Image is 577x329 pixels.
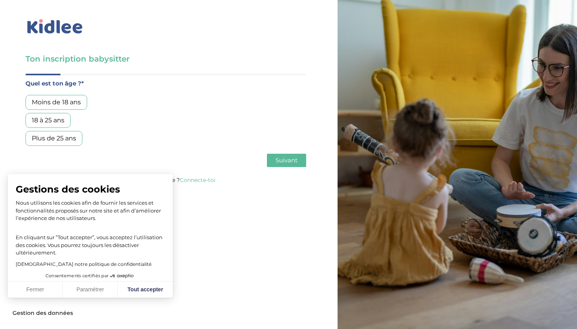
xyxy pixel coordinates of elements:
[276,156,298,164] span: Suivant
[63,282,118,298] button: Paramétrer
[16,199,165,222] p: Nous utilisons les cookies afin de fournir les services et fonctionnalités proposés sur notre sit...
[8,305,78,322] button: Fermer le widget sans consentement
[26,95,87,110] div: Moins de 18 ans
[26,53,306,64] h3: Ton inscription babysitter
[42,271,139,281] button: Consentements certifiés par
[16,261,152,267] a: [DEMOGRAPHIC_DATA] notre politique de confidentialité
[118,282,173,298] button: Tout accepter
[16,226,165,257] p: En cliquant sur ”Tout accepter”, vous acceptez l’utilisation des cookies. Vous pourrez toujours l...
[8,282,63,298] button: Fermer
[267,154,306,167] button: Suivant
[26,154,62,167] button: Précédent
[46,274,108,278] span: Consentements certifiés par
[26,131,82,146] div: Plus de 25 ans
[16,184,165,195] span: Gestions des cookies
[180,176,215,184] a: Connecte-toi
[26,18,84,36] img: logo_kidlee_bleu
[13,310,73,317] span: Gestion des données
[110,264,133,288] svg: Axeptio
[26,78,306,89] label: Quel est ton âge ?*
[26,113,71,128] div: 18 à 25 ans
